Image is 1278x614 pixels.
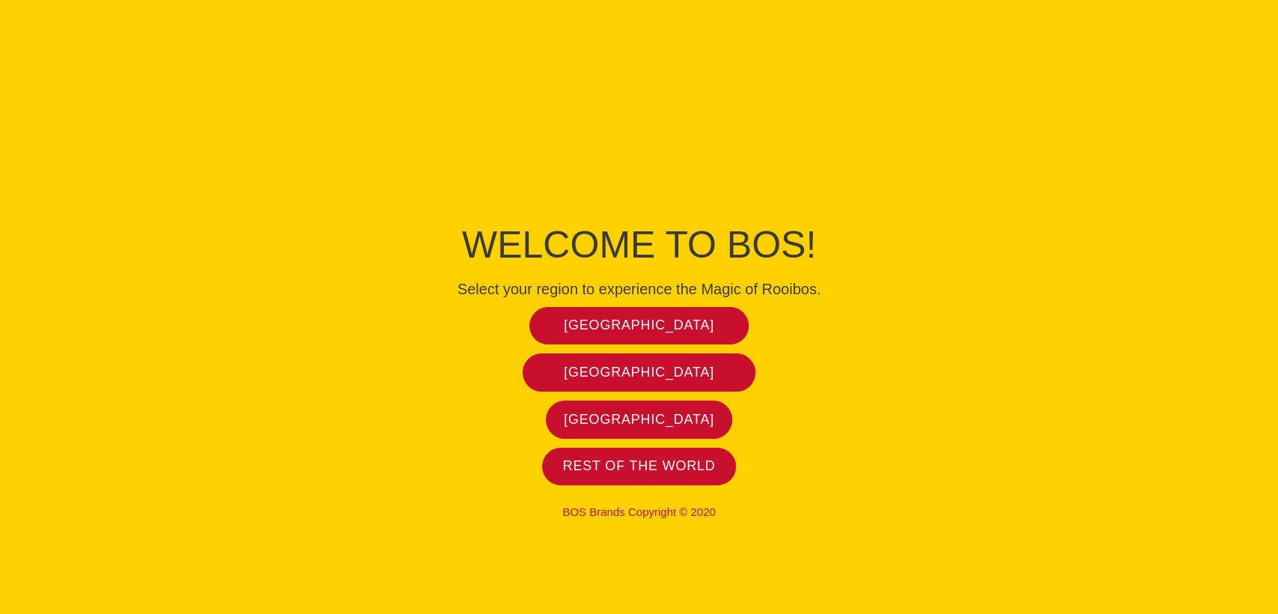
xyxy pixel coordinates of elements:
[564,364,714,381] span: [GEOGRAPHIC_DATA]
[564,317,714,334] span: [GEOGRAPHIC_DATA]
[302,505,976,519] p: BOS Brands Copyright © 2020
[583,90,696,202] img: Bos Brands
[529,307,749,345] a: [GEOGRAPHIC_DATA]
[523,353,755,392] a: [GEOGRAPHIC_DATA]
[564,411,714,428] span: [GEOGRAPHIC_DATA]
[302,280,976,298] h4: Select your region to experience the Magic of Rooibos.
[542,448,737,486] a: Rest of the world
[546,401,733,439] a: [GEOGRAPHIC_DATA]
[302,219,976,271] h1: Welcome to BOS!
[563,458,716,475] span: Rest of the world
